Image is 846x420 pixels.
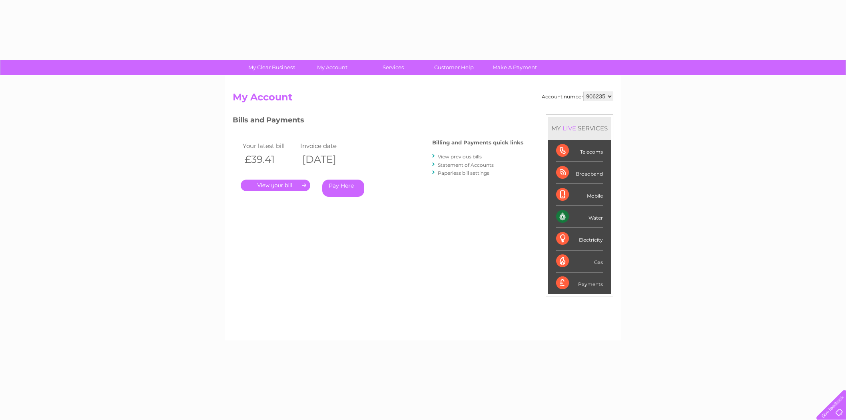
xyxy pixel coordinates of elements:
[241,180,310,191] a: .
[421,60,487,75] a: Customer Help
[239,60,305,75] a: My Clear Business
[438,154,482,160] a: View previous bills
[556,250,603,272] div: Gas
[233,114,523,128] h3: Bills and Payments
[556,140,603,162] div: Telecoms
[482,60,548,75] a: Make A Payment
[432,140,523,146] h4: Billing and Payments quick links
[556,184,603,206] div: Mobile
[438,170,489,176] a: Paperless bill settings
[542,92,613,101] div: Account number
[561,124,578,132] div: LIVE
[438,162,494,168] a: Statement of Accounts
[556,228,603,250] div: Electricity
[241,151,298,168] th: £39.41
[548,117,611,140] div: MY SERVICES
[299,60,365,75] a: My Account
[241,140,298,151] td: Your latest bill
[556,162,603,184] div: Broadband
[298,151,356,168] th: [DATE]
[556,206,603,228] div: Water
[322,180,364,197] a: Pay Here
[556,272,603,294] div: Payments
[298,140,356,151] td: Invoice date
[360,60,426,75] a: Services
[233,92,613,107] h2: My Account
